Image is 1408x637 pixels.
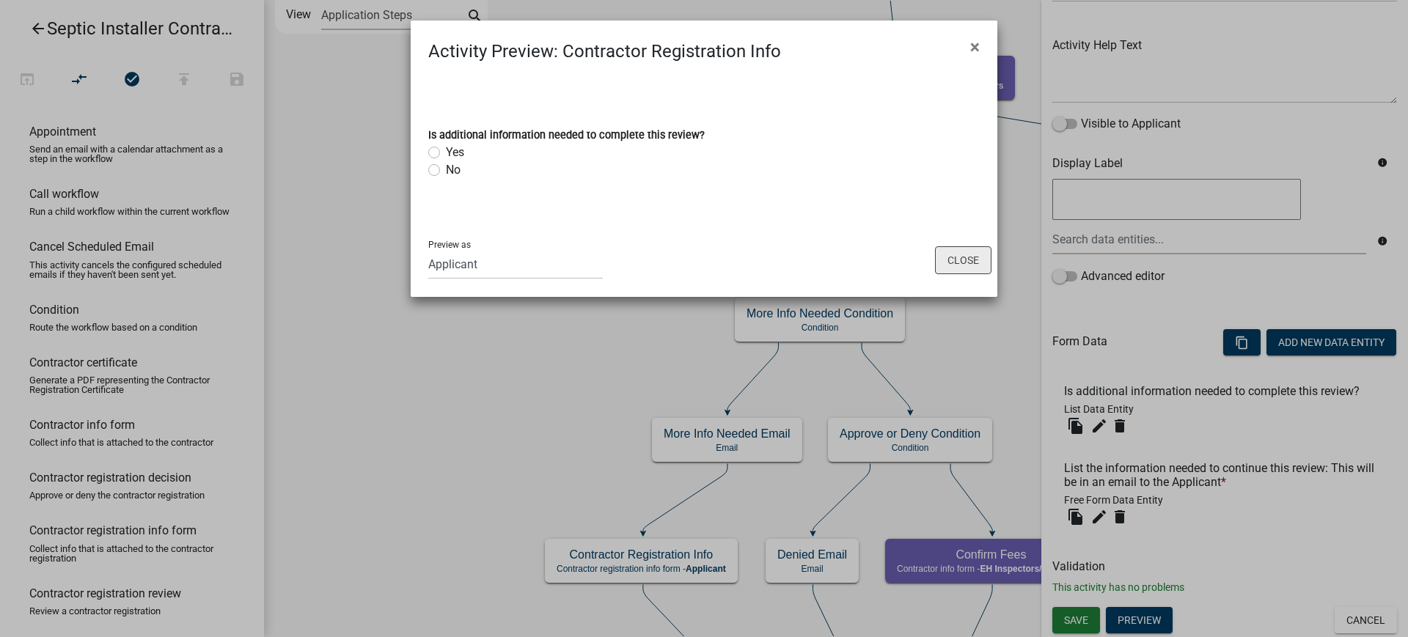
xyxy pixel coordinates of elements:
[554,41,781,62] span: : Contractor Registration Info
[446,144,464,161] label: Yes
[446,161,461,179] label: No
[428,130,705,141] label: Is additional information needed to complete this review?
[935,246,991,274] button: Close
[970,37,980,57] span: ×
[428,38,781,65] h4: Activity Preview
[958,26,991,67] button: Close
